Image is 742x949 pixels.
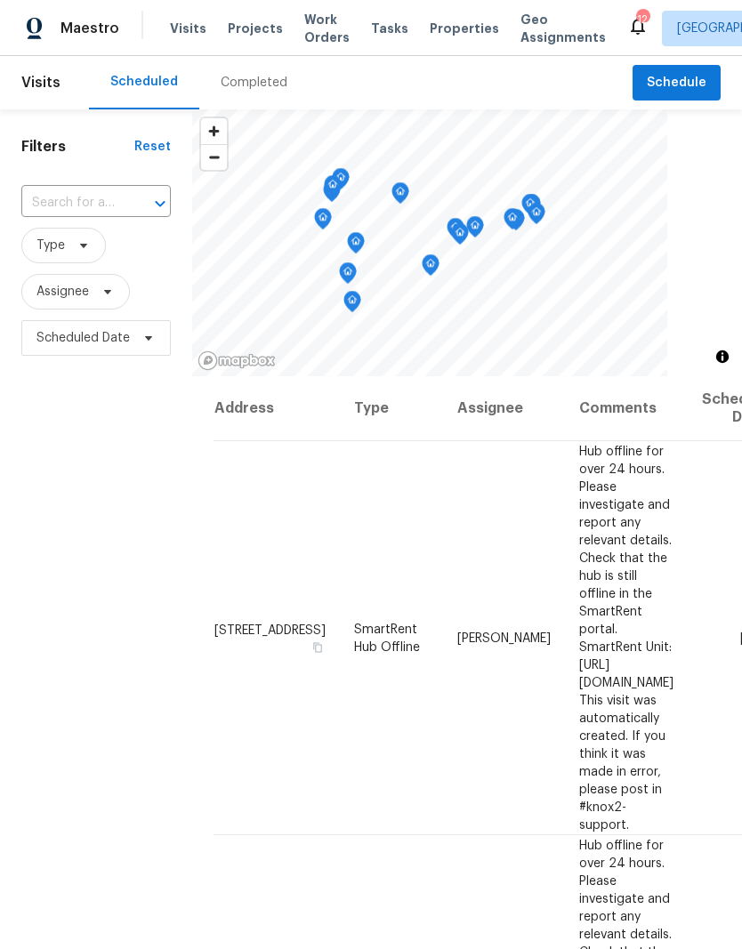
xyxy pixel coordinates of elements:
[354,623,420,653] span: SmartRent Hub Offline
[339,262,357,290] div: Map marker
[221,74,287,92] div: Completed
[457,631,551,644] span: [PERSON_NAME]
[340,376,443,441] th: Type
[134,138,171,156] div: Reset
[504,208,521,236] div: Map marker
[332,168,350,196] div: Map marker
[21,63,60,102] span: Visits
[198,350,276,371] a: Mapbox homepage
[520,11,606,46] span: Geo Assignments
[310,639,326,655] button: Copy Address
[579,445,673,831] span: Hub offline for over 24 hours. Please investigate and report any relevant details. Check that the...
[636,11,649,28] div: 12
[521,194,539,221] div: Map marker
[451,223,469,251] div: Map marker
[201,145,227,170] span: Zoom out
[430,20,499,37] span: Properties
[447,218,464,245] div: Map marker
[422,254,440,282] div: Map marker
[633,65,721,101] button: Schedule
[347,232,365,260] div: Map marker
[21,189,121,217] input: Search for an address...
[201,144,227,170] button: Zoom out
[214,623,326,636] span: [STREET_ADDRESS]
[391,182,409,210] div: Map marker
[443,376,565,441] th: Assignee
[565,376,688,441] th: Comments
[36,283,89,301] span: Assignee
[36,329,130,347] span: Scheduled Date
[324,175,342,203] div: Map marker
[148,191,173,216] button: Open
[192,109,667,376] canvas: Map
[717,347,728,366] span: Toggle attribution
[528,203,545,230] div: Map marker
[60,20,119,37] span: Maestro
[712,346,733,367] button: Toggle attribution
[110,73,178,91] div: Scheduled
[314,208,332,236] div: Map marker
[170,20,206,37] span: Visits
[647,72,706,94] span: Schedule
[304,11,350,46] span: Work Orders
[201,118,227,144] button: Zoom in
[228,20,283,37] span: Projects
[466,216,484,244] div: Map marker
[323,181,341,208] div: Map marker
[21,138,134,156] h1: Filters
[214,376,340,441] th: Address
[36,237,65,254] span: Type
[343,291,361,318] div: Map marker
[371,22,408,35] span: Tasks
